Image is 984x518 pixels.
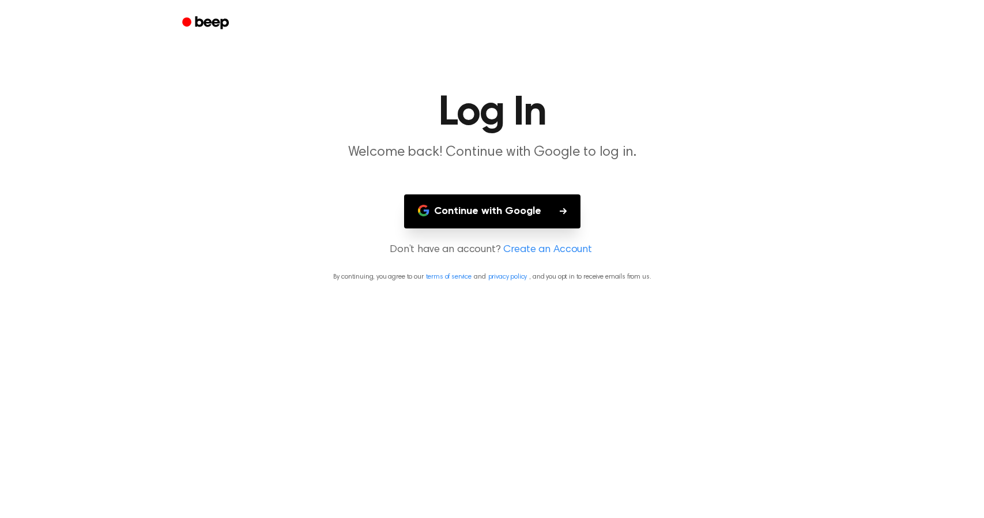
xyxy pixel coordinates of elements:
[197,92,787,134] h1: Log In
[174,12,239,35] a: Beep
[404,194,580,228] button: Continue with Google
[426,273,472,280] a: terms of service
[14,242,970,258] p: Don’t have an account?
[503,242,592,258] a: Create an Account
[14,272,970,282] p: By continuing, you agree to our and , and you opt in to receive emails from us.
[488,273,527,280] a: privacy policy
[271,143,714,162] p: Welcome back! Continue with Google to log in.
